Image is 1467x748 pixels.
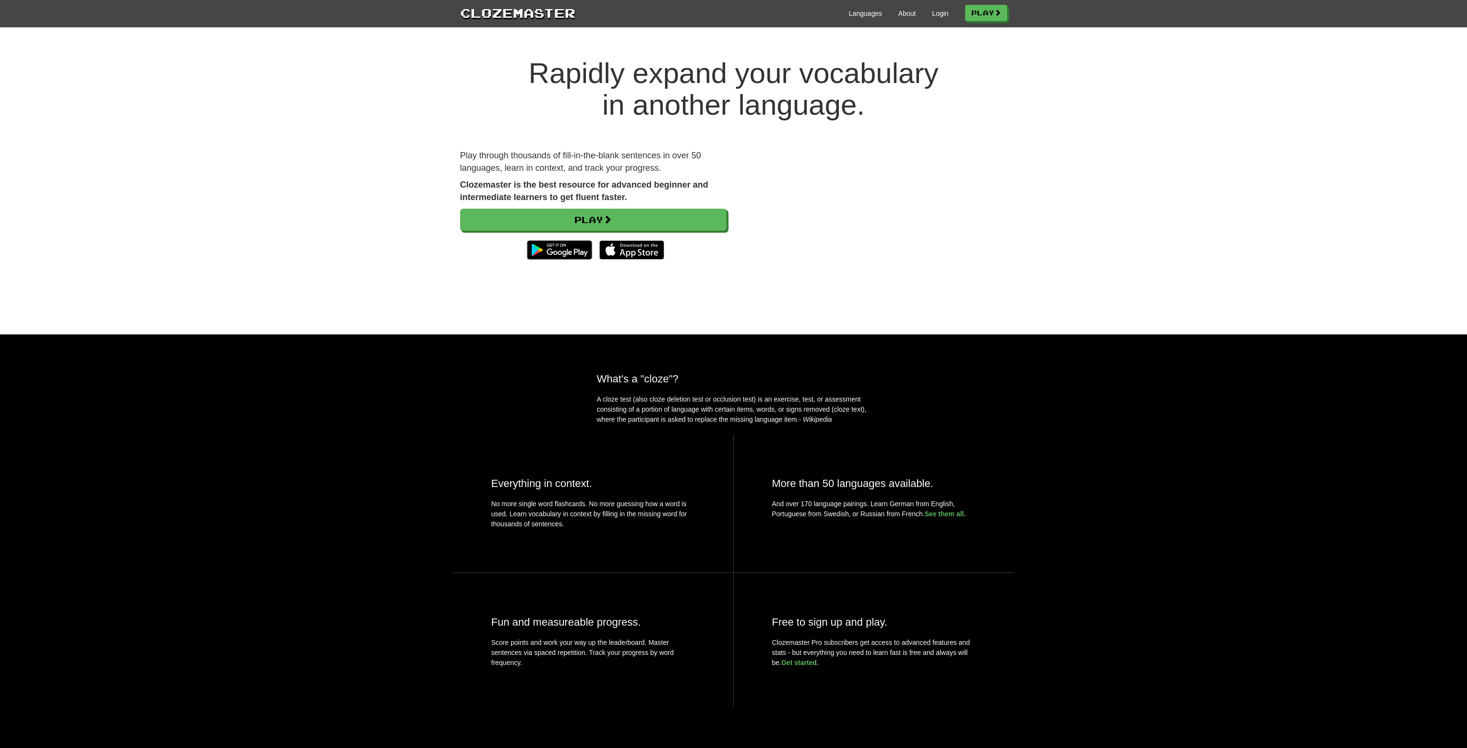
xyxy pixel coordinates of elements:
[491,616,695,628] h2: Fun and measureable progress.
[772,499,976,519] p: And over 170 language pairings. Learn German from English, Portuguese from Swedish, or Russian fr...
[932,9,948,18] a: Login
[772,616,976,628] h2: Free to sign up and play.
[491,499,695,534] p: No more single word flashcards. No more guessing how a word is used. Learn vocabulary in context ...
[460,209,727,231] a: Play
[460,4,575,22] a: Clozemaster
[898,9,916,18] a: About
[965,5,1007,21] a: Play
[491,638,695,668] p: Score points and work your way up the leaderboard. Master sentences via spaced repetition. Track ...
[491,477,695,489] h2: Everything in context.
[772,477,976,489] h2: More than 50 languages available.
[849,9,882,18] a: Languages
[597,394,871,425] p: A cloze test (also cloze deletion test or occlusion test) is an exercise, test, or assessment con...
[772,638,976,668] p: Clozemaster Pro subscribers get access to advanced features and stats - but everything you need t...
[460,150,727,174] p: Play through thousands of fill-in-the-blank sentences in over 50 languages, learn in context, and...
[460,180,708,202] strong: Clozemaster is the best resource for advanced beginner and intermediate learners to get fluent fa...
[522,236,596,264] img: Get it on Google Play
[925,510,966,518] a: See them all.
[799,416,832,423] em: - Wikipedia
[599,240,664,260] img: Download_on_the_App_Store_Badge_US-UK_135x40-25178aeef6eb6b83b96f5f2d004eda3bffbb37122de64afbaef7...
[781,659,819,666] a: Get started.
[597,373,871,385] h2: What's a "cloze"?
